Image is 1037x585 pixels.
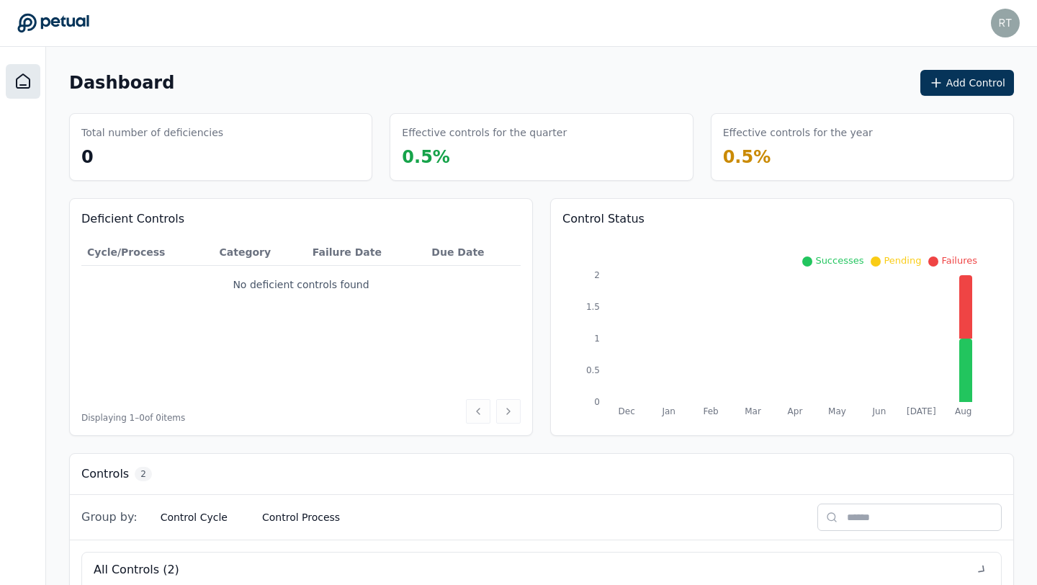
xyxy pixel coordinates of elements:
th: Cycle/Process [81,239,213,266]
tspan: Apr [788,406,803,416]
tspan: 1.5 [586,302,600,312]
span: Pending [884,255,921,266]
a: Dashboard [6,64,40,99]
h3: Effective controls for the quarter [402,125,567,140]
tspan: Dec [619,406,635,416]
tspan: Feb [703,406,718,416]
span: All Controls (2) [94,561,179,579]
tspan: 1 [594,334,600,344]
tspan: 0.5 [586,365,600,375]
h3: Total number of deficiencies [81,125,223,140]
tspan: May [828,406,846,416]
th: Failure Date [307,239,426,266]
h3: Deficient Controls [81,210,521,228]
tspan: 0 [594,397,600,407]
button: Add Control [920,70,1014,96]
button: Control Process [251,504,351,530]
span: 0.5 % [723,147,771,167]
tspan: Jun [872,406,886,416]
tspan: Jan [661,406,675,416]
h1: Dashboard [69,71,174,94]
h3: Controls [81,465,129,483]
h3: Control Status [562,210,1002,228]
tspan: Aug [955,406,971,416]
span: 0.5 % [402,147,450,167]
span: Successes [815,255,863,266]
th: Category [213,239,306,266]
td: No deficient controls found [81,266,521,304]
a: Go to Dashboard [17,13,89,33]
span: 0 [81,147,94,167]
tspan: 2 [594,270,600,280]
tspan: [DATE] [907,406,936,416]
tspan: Mar [745,406,761,416]
img: Riddhi Thakkar [991,9,1020,37]
span: 2 [135,467,152,481]
span: Failures [941,255,977,266]
span: Group by: [81,509,138,526]
th: Due Date [426,239,521,266]
button: Control Cycle [149,504,239,530]
h3: Effective controls for the year [723,125,873,140]
span: Displaying 1– 0 of 0 items [81,412,185,424]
